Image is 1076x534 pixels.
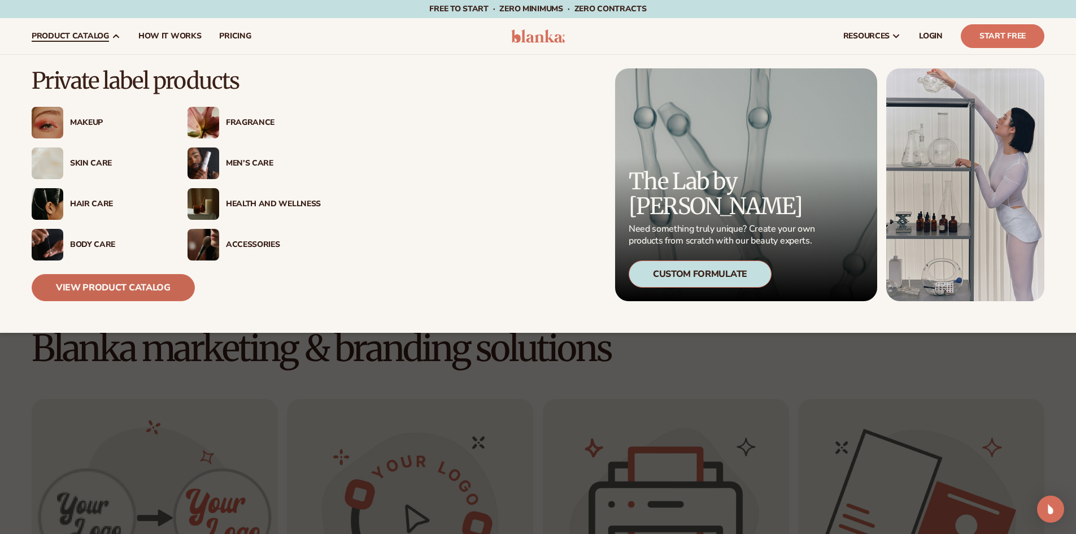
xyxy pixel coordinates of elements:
a: pricing [210,18,260,54]
p: Private label products [32,68,321,93]
span: pricing [219,32,251,41]
img: Male holding moisturizer bottle. [188,147,219,179]
img: Cream moisturizer swatch. [32,147,63,179]
div: Makeup [70,118,165,128]
a: Female with makeup brush. Accessories [188,229,321,261]
a: Male hand applying moisturizer. Body Care [32,229,165,261]
div: Body Care [70,240,165,250]
span: Free to start · ZERO minimums · ZERO contracts [429,3,646,14]
img: Female in lab with equipment. [886,68,1044,301]
a: LOGIN [910,18,952,54]
a: Male holding moisturizer bottle. Men’s Care [188,147,321,179]
a: resources [834,18,910,54]
a: Candles and incense on table. Health And Wellness [188,188,321,220]
div: Skin Care [70,159,165,168]
div: Open Intercom Messenger [1037,496,1064,523]
div: Fragrance [226,118,321,128]
a: Pink blooming flower. Fragrance [188,107,321,138]
a: Female with glitter eye makeup. Makeup [32,107,165,138]
a: Cream moisturizer swatch. Skin Care [32,147,165,179]
a: Female hair pulled back with clips. Hair Care [32,188,165,220]
div: Custom Formulate [629,261,772,288]
a: Start Free [961,24,1044,48]
span: How It Works [138,32,202,41]
span: resources [843,32,890,41]
div: Hair Care [70,199,165,209]
p: Need something truly unique? Create your own products from scratch with our beauty experts. [629,223,818,247]
span: product catalog [32,32,109,41]
a: Microscopic product formula. The Lab by [PERSON_NAME] Need something truly unique? Create your ow... [615,68,877,301]
img: Candles and incense on table. [188,188,219,220]
a: How It Works [129,18,211,54]
img: Pink blooming flower. [188,107,219,138]
img: Female hair pulled back with clips. [32,188,63,220]
img: Male hand applying moisturizer. [32,229,63,261]
div: Men’s Care [226,159,321,168]
span: LOGIN [919,32,943,41]
img: logo [511,29,565,43]
img: Female with glitter eye makeup. [32,107,63,138]
p: The Lab by [PERSON_NAME] [629,169,818,219]
div: Health And Wellness [226,199,321,209]
div: Accessories [226,240,321,250]
img: Female with makeup brush. [188,229,219,261]
a: product catalog [23,18,129,54]
a: View Product Catalog [32,274,195,301]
